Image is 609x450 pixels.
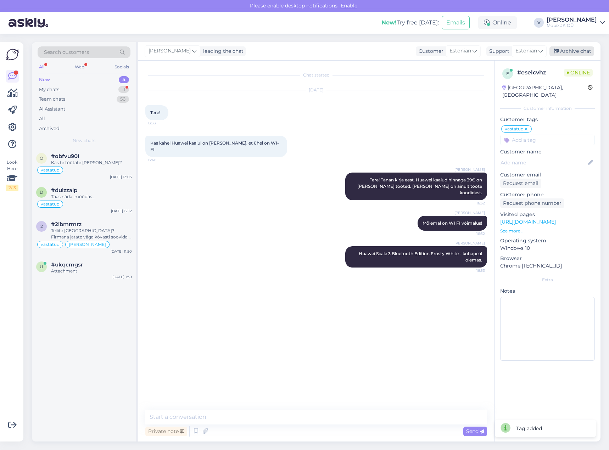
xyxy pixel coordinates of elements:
div: Request email [500,179,541,188]
div: [DATE] [145,87,487,93]
p: Customer tags [500,116,595,123]
div: 56 [117,96,129,103]
span: vastatud [41,242,60,247]
span: New chats [73,137,95,144]
span: Tere! Tänan kirja eest. Huawei kaalud hinnaga 39€ on [PERSON_NAME] tooted. [PERSON_NAME] on ainul... [357,177,483,195]
div: [PERSON_NAME] [547,17,597,23]
span: 13:46 [147,157,174,163]
span: Estonian [449,47,471,55]
div: Customer information [500,105,595,112]
span: Tere! [150,110,160,115]
span: 2 [40,224,43,229]
div: Request phone number [500,198,564,208]
span: [PERSON_NAME] [454,210,485,215]
div: Tag added [516,425,542,432]
span: Estonian [515,47,537,55]
span: [PERSON_NAME] [69,242,106,247]
div: Mobix JK OÜ [547,23,597,28]
span: #obfvu90i [51,153,79,159]
div: [GEOGRAPHIC_DATA], [GEOGRAPHIC_DATA] [502,84,588,99]
p: Operating system [500,237,595,244]
div: 11 [118,86,129,93]
p: Notes [500,287,595,295]
div: 2 / 3 [6,185,18,191]
span: Mõlemal on WI FI võimalus! [423,220,482,226]
div: AI Assistant [39,106,65,113]
div: Support [486,47,509,55]
div: Customer [416,47,443,55]
span: d [40,190,43,195]
div: [DATE] 1:39 [112,274,132,280]
span: [PERSON_NAME] [149,47,191,55]
div: My chats [39,86,59,93]
div: All [39,115,45,122]
div: [DATE] 12:12 [111,208,132,214]
span: Send [466,428,484,434]
span: #dulzzalp [51,187,77,193]
div: New [39,76,50,83]
span: Huawei Scale 3 Bluetooth Edition Frosty White - kohapeal olemas. [359,251,483,263]
div: [DATE] 13:03 [110,174,132,180]
div: Online [478,16,517,29]
div: Team chats [39,96,65,103]
p: Browser [500,255,595,262]
a: [URL][DOMAIN_NAME] [500,219,556,225]
span: 13:33 [147,120,174,126]
span: vastatud [41,168,60,172]
div: leading the chat [200,47,244,55]
div: 4 [119,76,129,83]
div: Kas te töötate [PERSON_NAME]? [51,159,132,166]
span: [PERSON_NAME] [454,167,485,172]
div: Archive chat [549,46,594,56]
p: Customer name [500,148,595,156]
button: Emails [442,16,470,29]
b: New! [381,19,397,26]
span: #2ibmrmrz [51,221,82,227]
span: #ukqcmgsr [51,261,83,268]
p: See more ... [500,228,595,234]
span: u [40,264,43,269]
div: Tellite [GEOGRAPHIC_DATA]? Firmana jätate väga kõvasti soovida, kuigi esinduspood ja koduleht väg... [51,227,132,240]
div: [DATE] 11:50 [111,249,132,254]
div: Web [73,62,86,72]
p: Customer email [500,171,595,179]
span: Search customers [44,49,89,56]
div: Archived [39,125,60,132]
p: Customer phone [500,191,595,198]
p: Windows 10 [500,244,595,252]
span: e [506,71,509,76]
span: vastatud [505,127,524,131]
div: Look Here [6,159,18,191]
p: Chrome [TECHNICAL_ID] [500,262,595,270]
span: o [40,156,43,161]
input: Add name [501,159,587,167]
p: Visited pages [500,211,595,218]
div: Extra [500,277,595,283]
span: Online [564,69,593,77]
span: vastatud [41,202,60,206]
span: Enable [339,2,359,9]
a: [PERSON_NAME]Mobix JK OÜ [547,17,605,28]
input: Add a tag [500,135,595,145]
div: Socials [113,62,130,72]
span: 16:52 [458,201,485,206]
span: [PERSON_NAME] [454,241,485,246]
div: Private note [145,427,187,436]
img: Askly Logo [6,48,19,61]
div: V [534,18,544,28]
div: Chat started [145,72,487,78]
div: # eselcvhz [517,68,564,77]
div: Taas nädal möödas... [51,193,132,200]
span: 16:52 [458,231,485,236]
div: Attachment [51,268,132,274]
div: Try free [DATE]: [381,18,439,27]
div: All [38,62,46,72]
span: 16:53 [458,268,485,273]
span: Kas kahel Huawei kaalul on [PERSON_NAME], et ühel on WI-FI [150,140,279,152]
